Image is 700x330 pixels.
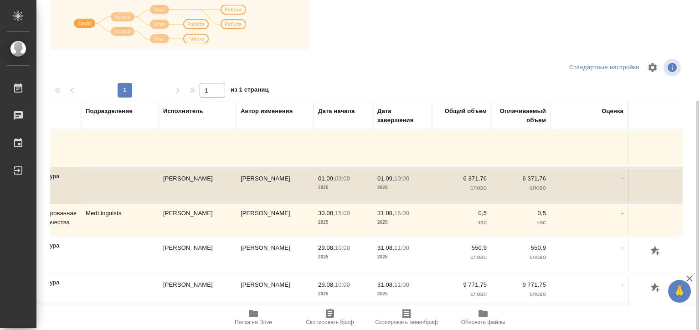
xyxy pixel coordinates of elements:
p: 29.08, [318,281,335,288]
div: Исполнитель [163,107,203,116]
p: 15:00 [335,210,350,217]
button: Обновить файлы [445,304,521,330]
a: - [622,175,623,182]
p: 2025 [318,289,368,299]
p: 10:00 [335,281,350,288]
p: 2025 [377,183,427,192]
button: Добавить оценку [648,243,664,259]
p: слово [437,183,487,192]
p: 550,9 [437,243,487,253]
p: 11:00 [394,281,409,288]
span: 🙏 [672,282,687,301]
p: 6 371,76 [437,174,487,183]
p: 30.08, [318,210,335,217]
td: [PERSON_NAME] [159,276,236,308]
p: 11:00 [394,244,409,251]
span: Папка на Drive [235,319,272,325]
button: 🙏 [668,280,691,303]
button: Скопировать мини-бриф [368,304,445,330]
p: 0,5 [437,209,487,218]
td: [PERSON_NAME] [236,170,314,201]
button: Папка на Drive [215,304,292,330]
p: слово [496,289,546,299]
div: Подразделение [86,107,133,116]
p: 2025 [377,253,427,262]
p: 2025 [318,218,368,227]
p: 2025 [318,183,368,192]
p: час [437,218,487,227]
p: 0,5 [496,209,546,218]
p: слово [496,253,546,262]
div: Дата начала [318,107,355,116]
p: 10:00 [335,244,350,251]
div: Дата завершения [377,107,427,125]
p: слово [437,253,487,262]
p: 31.08, [377,244,394,251]
button: Добавить оценку [648,280,664,296]
td: [PERSON_NAME] [159,204,236,236]
p: 550,9 [496,243,546,253]
div: Автор изменения [241,107,293,116]
p: 09:00 [335,175,350,182]
p: 9 771,75 [437,280,487,289]
span: Скопировать бриф [306,319,354,325]
div: Общий объем [445,107,487,116]
p: 31.08, [377,281,394,288]
td: [PERSON_NAME] [236,276,314,308]
a: - [622,210,623,217]
p: 2025 [377,289,427,299]
p: 01.09, [377,175,394,182]
p: час [496,218,546,227]
p: 16:00 [394,210,409,217]
td: [PERSON_NAME] [236,204,314,236]
p: 31.08, [377,210,394,217]
a: - [622,244,623,251]
p: 01.09, [318,175,335,182]
span: Посмотреть информацию [664,59,683,76]
div: split button [567,61,642,75]
button: Скопировать бриф [292,304,368,330]
div: Оценка [602,107,623,116]
p: 10:00 [394,175,409,182]
p: 9 771,75 [496,280,546,289]
p: слово [437,289,487,299]
p: 29.08, [318,244,335,251]
span: из 1 страниц [231,84,269,98]
p: слово [496,183,546,192]
a: - [622,281,623,288]
div: Оплачиваемый объем [496,107,546,125]
span: Настроить таблицу [642,57,664,78]
p: 6 371,76 [496,174,546,183]
p: 2025 [318,253,368,262]
p: 2025 [377,218,427,227]
span: Обновить файлы [461,319,505,325]
td: [PERSON_NAME] [236,239,314,271]
td: [PERSON_NAME] [159,170,236,201]
span: Скопировать мини-бриф [375,319,437,325]
td: [PERSON_NAME] [159,239,236,271]
td: MedLinguists [81,204,159,236]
